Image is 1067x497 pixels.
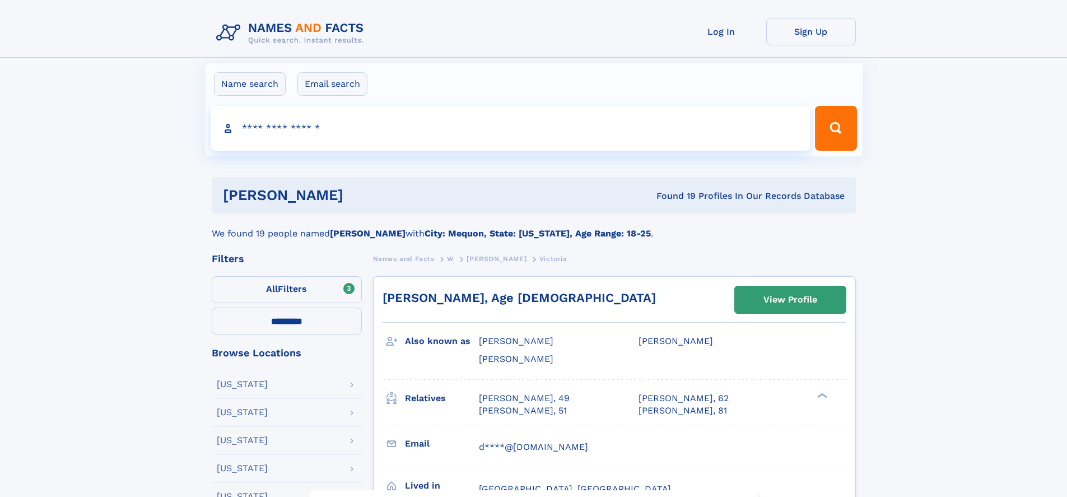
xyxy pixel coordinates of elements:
[539,255,567,263] span: Victoria
[447,255,454,263] span: W
[479,354,553,364] span: [PERSON_NAME]
[735,286,846,313] a: View Profile
[217,436,268,445] div: [US_STATE]
[677,18,766,45] a: Log In
[212,276,362,303] label: Filters
[766,18,856,45] a: Sign Up
[639,336,713,346] span: [PERSON_NAME]
[217,380,268,389] div: [US_STATE]
[297,72,367,96] label: Email search
[447,252,454,266] a: W
[479,405,567,417] a: [PERSON_NAME], 51
[500,190,845,202] div: Found 19 Profiles In Our Records Database
[330,228,406,239] b: [PERSON_NAME]
[467,252,526,266] a: [PERSON_NAME]
[467,255,526,263] span: [PERSON_NAME]
[383,291,656,305] a: [PERSON_NAME], Age [DEMOGRAPHIC_DATA]
[212,213,856,240] div: We found 19 people named with .
[425,228,651,239] b: City: Mequon, State: [US_STATE], Age Range: 18-25
[815,106,856,151] button: Search Button
[479,484,671,494] span: [GEOGRAPHIC_DATA], [GEOGRAPHIC_DATA]
[373,252,435,266] a: Names and Facts
[763,287,817,313] div: View Profile
[217,408,268,417] div: [US_STATE]
[266,284,278,294] span: All
[212,18,373,48] img: Logo Names and Facts
[211,106,810,151] input: search input
[639,405,727,417] a: [PERSON_NAME], 81
[639,392,729,405] a: [PERSON_NAME], 62
[223,188,500,202] h1: [PERSON_NAME]
[405,389,479,408] h3: Relatives
[405,332,479,351] h3: Also known as
[479,392,570,405] a: [PERSON_NAME], 49
[405,434,479,453] h3: Email
[212,348,362,358] div: Browse Locations
[814,392,828,399] div: ❯
[479,336,553,346] span: [PERSON_NAME]
[212,254,362,264] div: Filters
[217,464,268,473] div: [US_STATE]
[214,72,286,96] label: Name search
[405,476,479,495] h3: Lived in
